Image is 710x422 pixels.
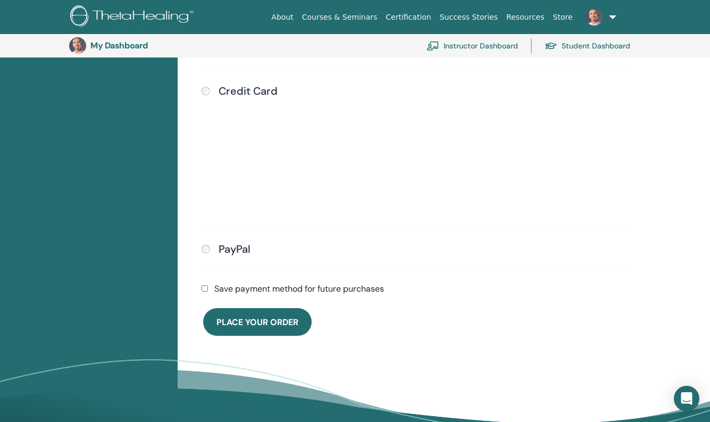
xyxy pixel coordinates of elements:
a: Store [549,7,577,27]
button: Place Your Order [203,308,312,336]
img: graduation-cap.svg [545,42,557,51]
img: default.jpg [586,9,603,26]
a: Success Stories [436,7,502,27]
div: Open Intercom Messenger [674,386,699,411]
h4: PayPal [219,243,250,255]
a: Instructor Dashboard [427,34,518,57]
label: Save payment method for future purchases [214,283,384,295]
img: logo.png [70,5,197,29]
img: default.jpg [69,37,86,54]
img: chalkboard-teacher.svg [427,41,439,51]
h4: Credit Card [219,85,278,97]
a: About [267,7,297,27]
a: Resources [502,7,549,27]
iframe: Secure payment input frame [215,97,405,219]
a: Courses & Seminars [298,7,382,27]
span: Place Your Order [216,317,298,328]
a: Student Dashboard [545,34,630,57]
a: Certification [381,7,435,27]
h3: My Dashboard [90,40,197,51]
